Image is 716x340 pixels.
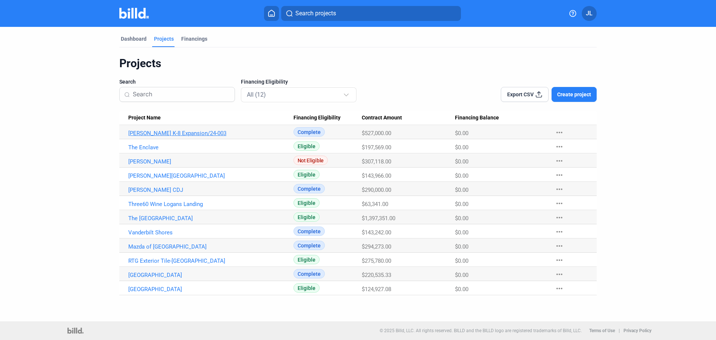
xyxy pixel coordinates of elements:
[582,6,597,21] button: JL
[555,256,564,265] mat-icon: more_horiz
[362,243,391,250] span: $294,273.00
[293,127,325,137] span: Complete
[586,9,593,18] span: JL
[362,201,388,208] span: $63,341.00
[507,91,534,98] span: Export CSV
[555,171,564,180] mat-icon: more_horiz
[293,227,325,236] span: Complete
[455,115,499,121] span: Financing Balance
[362,272,391,278] span: $220,535.33
[128,187,293,193] a: [PERSON_NAME] CDJ
[295,9,336,18] span: Search projects
[128,229,293,236] a: Vanderbilt Shores
[380,328,582,333] p: © 2025 Billd, LLC. All rights reserved. BILLD and the BILLD logo are registered trademarks of Bil...
[128,258,293,264] a: RTG Exterior Tile-[GEOGRAPHIC_DATA]
[501,87,549,102] button: Export CSV
[557,91,591,98] span: Create project
[555,199,564,208] mat-icon: more_horiz
[293,283,320,293] span: Eligible
[247,91,266,98] mat-select-trigger: All (12)
[362,229,391,236] span: $143,242.00
[362,172,391,179] span: $143,966.00
[555,142,564,151] mat-icon: more_horiz
[128,115,293,121] div: Project Name
[181,35,207,43] div: Financings
[362,144,391,151] span: $197,569.00
[128,272,293,278] a: [GEOGRAPHIC_DATA]
[455,201,468,208] span: $0.00
[128,130,293,137] a: [PERSON_NAME] K-8 Expansion/24-003
[555,156,564,165] mat-icon: more_horiz
[455,130,468,137] span: $0.00
[555,270,564,279] mat-icon: more_horiz
[619,328,620,333] p: |
[281,6,461,21] button: Search projects
[119,8,149,19] img: Billd Company Logo
[362,215,395,222] span: $1,397,351.00
[128,286,293,293] a: [GEOGRAPHIC_DATA]
[119,78,136,85] span: Search
[293,170,320,179] span: Eligible
[455,187,468,193] span: $0.00
[362,258,391,264] span: $275,780.00
[555,284,564,293] mat-icon: more_horiz
[455,144,468,151] span: $0.00
[455,215,468,222] span: $0.00
[455,272,468,278] span: $0.00
[552,87,597,102] button: Create project
[293,141,320,151] span: Eligible
[555,185,564,194] mat-icon: more_horiz
[241,78,288,85] span: Financing Eligibility
[455,286,468,293] span: $0.00
[293,269,325,278] span: Complete
[119,56,597,71] div: Projects
[362,158,391,165] span: $307,118.00
[555,128,564,137] mat-icon: more_horiz
[293,212,320,222] span: Eligible
[362,130,391,137] span: $527,000.00
[455,243,468,250] span: $0.00
[154,35,174,43] div: Projects
[555,241,564,250] mat-icon: more_horiz
[455,258,468,264] span: $0.00
[555,213,564,222] mat-icon: more_horiz
[293,255,320,264] span: Eligible
[128,243,293,250] a: Mazda of [GEOGRAPHIC_DATA]
[455,158,468,165] span: $0.00
[624,328,651,333] b: Privacy Policy
[362,115,402,121] span: Contract Amount
[555,227,564,236] mat-icon: more_horiz
[67,328,84,334] img: logo
[128,158,293,165] a: [PERSON_NAME]
[455,229,468,236] span: $0.00
[455,172,468,179] span: $0.00
[362,187,391,193] span: $290,000.00
[293,198,320,208] span: Eligible
[455,115,547,121] div: Financing Balance
[128,201,293,208] a: Three60 Wine Logans Landing
[121,35,147,43] div: Dashboard
[128,215,293,222] a: The [GEOGRAPHIC_DATA]
[293,156,328,165] span: Not Eligible
[128,172,293,179] a: [PERSON_NAME][GEOGRAPHIC_DATA]
[293,115,362,121] div: Financing Eligibility
[128,115,161,121] span: Project Name
[362,115,455,121] div: Contract Amount
[362,286,391,293] span: $124,927.08
[589,328,615,333] b: Terms of Use
[293,184,325,193] span: Complete
[293,241,325,250] span: Complete
[133,87,230,102] input: Search
[128,144,293,151] a: The Enclave
[293,115,340,121] span: Financing Eligibility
